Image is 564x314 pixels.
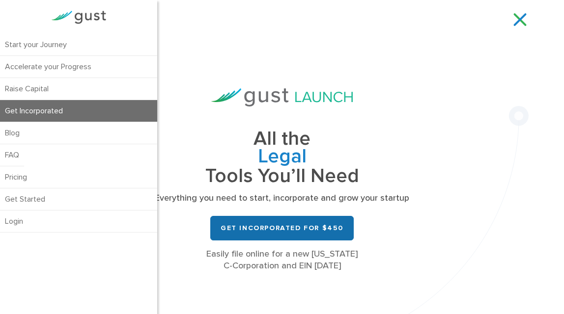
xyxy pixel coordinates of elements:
img: Gust Logo [51,11,106,24]
p: Everything you need to start, incorporate and grow your startup [110,192,454,204]
h1: All the Tools You’ll Need [110,130,454,185]
div: Easily file online for a new [US_STATE] C-Corporation and EIN [DATE] [110,248,454,272]
a: Get Incorporated for $450 [210,216,354,240]
span: Legal [110,148,454,167]
img: Gust Launch Logo [211,88,353,106]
